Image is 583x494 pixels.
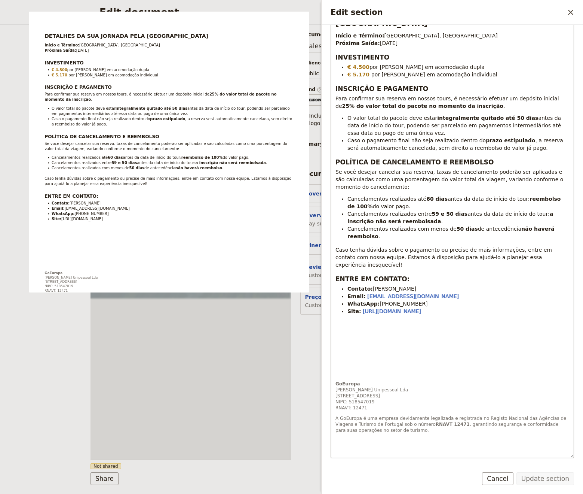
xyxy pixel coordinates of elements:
[347,196,426,202] span: Cancelamentos realizados até
[305,272,326,279] span: Custom
[380,40,398,46] span: [DATE]
[335,416,568,427] span: A GoEuropa é uma empresa devidamente legalizada e registrada no Registo Nacional das Agências de ...
[335,393,380,398] span: [STREET_ADDRESS]
[335,247,553,268] span: Caso tenha dúvidas sobre o pagamento ou precise de mais informações, entre em contato com nossa e...
[317,87,323,92] span: ​
[482,472,513,485] button: Cancel
[564,6,577,19] button: Close drawer
[305,263,326,271] button: Review
[347,211,432,217] span: Cancelamentos realizados entre
[9,4,74,17] img: GoEuropa logo
[369,64,485,70] span: por [PERSON_NAME] em acomodação dupla
[373,286,416,292] span: [PERSON_NAME]
[295,7,314,17] a: Review
[347,115,563,136] span: antes da data de início do tour, podendo ser parcelado em pagamentos intermediários até essa data...
[436,422,470,427] strong: RNAVT 12471
[90,463,121,469] span: Not shared
[347,137,486,143] span: Caso o pagamento final não seja realizado dentro do
[486,137,535,143] strong: prazo estipulado
[335,96,561,109] span: Para confirmar sua reserva em nossos tours, é necessário efetuar um depósito inicial de
[335,387,408,393] span: [PERSON_NAME] Unipessoal Lda
[335,33,384,39] strong: Início e Término:
[335,158,494,166] strong: POLÍTICA DE CANCELAMENTO E REEMBOLSO
[335,54,389,61] strong: INVESTIMENTO
[27,163,452,226] h1: Grécia Mítica: 14 Dias de Encantos, Histórias e Paisagens de [PERSON_NAME]
[335,381,360,387] strong: GoEuropa
[378,233,380,239] span: .
[380,301,427,307] span: [PHONE_NUMBER]
[347,301,380,307] strong: WhatsApp:
[267,7,289,17] a: Itinerary
[90,472,119,485] button: Share
[426,196,448,202] strong: 60 dias
[478,226,521,232] span: de antecedência
[437,115,538,121] strong: integralmente quitado até 50 dias
[457,226,478,232] strong: 50 dias
[335,399,375,404] span: NIPC: 518547019
[335,40,380,46] strong: Próxima Saída:
[347,286,373,292] strong: Contato:
[335,275,410,283] strong: ENTRE EM CONTATO:
[432,211,468,217] strong: 59 e 50 dias
[347,72,369,78] strong: € 5.170
[304,98,322,102] img: Profile
[335,85,428,93] strong: INSCRIÇÃO E PAGAMENTO
[99,7,472,18] h2: Edit document
[305,212,333,219] button: Overview
[347,308,361,314] strong: Site:
[384,33,498,39] span: [GEOGRAPHIC_DATA], [GEOGRAPHIC_DATA]
[331,7,564,18] h2: Edit section
[300,60,341,66] span: Audience
[335,169,565,190] span: Se você desejar cancelar sua reserva, taxas de cancelamento poderão ser aplicadas e são calculada...
[516,472,574,485] button: Update section
[300,68,341,79] select: Audience​
[460,6,473,18] button: Download pdf
[27,227,452,250] p: Explore a essência da Grécia antiga e moderna em uma imersão completa nas paisagens e tradições q...
[320,7,334,17] a: Preço
[200,7,230,17] a: Cover page
[371,72,497,78] span: por [PERSON_NAME] em acomodação individual
[441,218,442,224] span: .
[347,64,369,70] strong: € 4.500
[305,293,322,301] button: Preço
[342,103,503,109] strong: 25% do valor total do pacote no momento da inscrição
[373,203,411,209] span: do valor pago.
[236,7,261,17] a: Overview
[347,293,366,299] strong: Email:
[363,308,421,314] a: [URL][DOMAIN_NAME]
[335,405,367,410] span: RNAVT: 12471
[347,226,457,232] span: Cancelamentos realizados com menos de
[305,301,325,309] span: Custom
[503,103,505,109] span: .
[467,211,549,217] span: antes da data de início do tour:
[448,196,530,202] span: antes da data de início do tour:
[347,115,437,121] span: O valor total do pacote deve estar
[305,242,331,249] button: Itinerary
[367,293,459,299] a: [EMAIL_ADDRESS][DOMAIN_NAME]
